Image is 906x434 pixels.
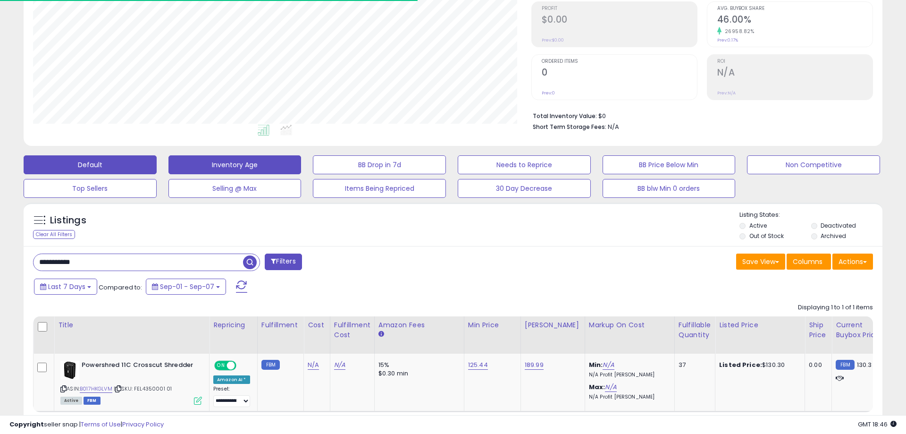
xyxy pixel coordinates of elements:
b: Listed Price: [719,360,762,369]
span: 130.3 [857,360,872,369]
button: Items Being Repriced [313,179,446,198]
p: Listing States: [739,211,882,220]
div: Ship Price [809,320,828,340]
button: Columns [787,254,831,270]
b: Max: [589,383,605,391]
label: Deactivated [821,221,856,230]
div: Amazon Fees [378,320,460,330]
button: BB blw Min 0 orders [603,179,736,198]
span: Ordered Items [542,59,697,64]
span: ON [215,362,227,370]
span: OFF [235,362,250,370]
strong: Copyright [9,420,44,429]
span: Avg. Buybox Share [717,6,872,11]
b: Short Term Storage Fees: [533,123,606,131]
button: Inventory Age [168,155,302,174]
div: Title [58,320,205,330]
p: N/A Profit [PERSON_NAME] [589,394,667,400]
div: Fulfillable Quantity [679,320,711,340]
b: Total Inventory Value: [533,112,597,120]
button: Last 7 Days [34,279,97,295]
span: All listings currently available for purchase on Amazon [60,397,82,405]
div: Current Buybox Price [836,320,884,340]
li: $0 [533,110,866,121]
div: Cost [308,320,326,330]
span: Last 7 Days [48,282,85,291]
button: BB Drop in 7d [313,155,446,174]
small: Prev: $0.00 [542,37,564,43]
span: ROI [717,59,872,64]
small: Prev: 0.17% [717,37,738,43]
div: Listed Price [719,320,801,330]
div: Clear All Filters [33,230,75,239]
div: Min Price [468,320,517,330]
h5: Listings [50,214,86,227]
span: 2025-09-15 18:46 GMT [858,420,897,429]
span: Profit [542,6,697,11]
h2: N/A [717,67,872,80]
h2: 46.00% [717,14,872,27]
span: Sep-01 - Sep-07 [160,282,214,291]
div: Amazon AI * [213,375,250,384]
label: Archived [821,232,846,240]
small: Prev: N/A [717,90,736,96]
a: B017HKGLVM [80,385,112,393]
div: Preset: [213,386,250,407]
button: BB Price Below Min [603,155,736,174]
b: Min: [589,360,603,369]
button: Default [24,155,157,174]
a: N/A [605,383,616,392]
h2: $0.00 [542,14,697,27]
label: Active [749,221,767,230]
button: Needs to Reprice [458,155,591,174]
div: ASIN: [60,361,202,404]
div: Fulfillment [261,320,300,330]
a: N/A [308,360,319,370]
button: Actions [832,254,873,270]
span: FBM [84,397,101,405]
button: 30 Day Decrease [458,179,591,198]
p: N/A Profit [PERSON_NAME] [589,372,667,378]
small: FBM [261,360,280,370]
button: Non Competitive [747,155,880,174]
div: 15% [378,361,457,369]
button: Save View [736,254,785,270]
div: Displaying 1 to 1 of 1 items [798,303,873,312]
label: Out of Stock [749,232,784,240]
a: N/A [334,360,345,370]
small: Prev: 0 [542,90,555,96]
div: Markup on Cost [589,320,671,330]
a: N/A [603,360,614,370]
div: 37 [679,361,708,369]
div: [PERSON_NAME] [525,320,581,330]
div: $0.30 min [378,369,457,378]
button: Selling @ Max [168,179,302,198]
button: Sep-01 - Sep-07 [146,279,226,295]
h2: 0 [542,67,697,80]
b: Powershred 11C Crosscut Shredder [82,361,196,372]
small: FBM [836,360,854,370]
div: Fulfillment Cost [334,320,370,340]
span: N/A [608,122,619,131]
a: Privacy Policy [122,420,164,429]
button: Top Sellers [24,179,157,198]
th: The percentage added to the cost of goods (COGS) that forms the calculator for Min & Max prices. [585,316,674,354]
a: 189.99 [525,360,544,370]
a: Terms of Use [81,420,121,429]
span: Compared to: [99,283,142,292]
span: | SKU: FEL4350001 01 [114,385,172,392]
small: Amazon Fees. [378,330,384,339]
img: 41mUnCK87TL._SL40_.jpg [60,361,79,380]
button: Filters [265,254,302,270]
span: Columns [793,257,822,266]
div: $130.30 [719,361,797,369]
a: 125.44 [468,360,488,370]
div: Repricing [213,320,253,330]
small: 26958.82% [721,28,755,35]
div: seller snap | | [9,420,164,429]
div: 0.00 [809,361,824,369]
